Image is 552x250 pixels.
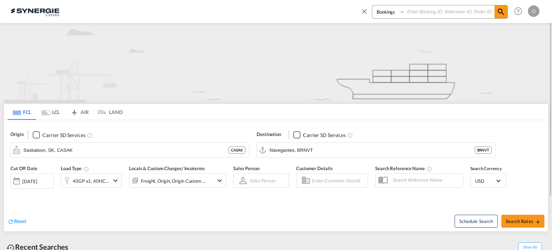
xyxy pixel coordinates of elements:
[347,132,353,138] md-icon: Unchecked: Search for CY (Container Yard) services for all selected carriers.Checked : Search for...
[474,176,502,186] md-select: Select Currency: $ USDUnited States Dollar
[470,166,502,171] span: Search Currency
[8,218,26,226] div: icon-refreshReset
[42,132,85,139] div: Carrier SD Services
[257,143,495,157] md-input-container: Navegantes, BRNVT
[233,165,259,171] span: Sales Person
[528,5,539,17] div: O
[506,218,540,224] span: Search Rates
[375,165,432,171] span: Search Reference Name
[61,173,122,188] div: 40GP x1 40HC x1icon-chevron-down
[61,165,89,171] span: Load Type
[475,146,492,154] div: BRNVT
[427,166,432,172] md-icon: Your search will be saved by the below given name
[14,218,26,224] span: Reset
[4,120,548,231] div: Origin Checkbox No InkUnchecked: Search for CY (Container Yard) services for all selected carrier...
[360,7,368,15] md-icon: icon-close
[512,5,528,18] div: Help
[497,8,505,16] md-icon: icon-magnify
[70,108,79,113] md-icon: icon-airplane
[8,218,14,225] md-icon: icon-refresh
[11,143,249,157] md-input-container: Saskatoon, SK, CASAK
[141,176,206,186] div: Freight Origin Origin Custom Destination Destination Custom Factory Stuffing
[389,174,463,185] input: Search Reference Name
[8,104,36,120] md-tab-item: FCL
[303,132,346,139] div: Carrier SD Services
[405,5,494,18] input: Enter Booking ID, Reference ID, Order ID
[10,131,23,138] span: Origin
[33,131,85,138] md-checkbox: Checkbox No Ink
[22,178,37,185] div: [DATE]
[65,104,94,120] md-tab-item: AIR
[360,5,372,22] span: icon-close
[535,219,540,224] md-icon: icon-arrow-right
[229,146,245,154] div: CASAK
[11,3,59,19] img: 1f56c880d42311ef80fc7dca854c8e59.png
[111,176,120,185] md-icon: icon-chevron-down
[293,131,346,138] md-checkbox: Checkbox No Ink
[475,178,495,184] span: USD
[249,176,276,186] md-select: Sales Person
[215,176,224,185] md-icon: icon-chevron-down
[87,132,93,138] md-icon: Unchecked: Search for CY (Container Yard) services for all selected carriers.Checked : Search for...
[181,165,205,171] span: / Incoterms
[73,176,109,186] div: 40GP x1 40HC x1
[4,23,548,103] img: new-FCL.png
[10,165,37,171] span: Cut Off Date
[494,5,507,18] span: icon-magnify
[83,166,89,172] md-icon: Select multiple loads to view rates
[455,215,498,228] button: Note: By default Schedule search will only considerorigin ports, destination ports and cut off da...
[270,145,475,155] input: Search by Port
[23,145,229,155] input: Search by Port
[8,104,123,120] md-pagination-wrapper: Use the left and right arrow keys to navigate between tabs
[312,175,365,186] input: Enter Customer Details
[129,173,226,188] div: Freight Origin Origin Custom Destination Destination Custom Factory Stuffingicon-chevron-down
[129,165,205,171] span: Locals & Custom Charges
[10,188,16,197] md-datepicker: Select
[512,5,524,17] span: Help
[10,173,54,188] div: [DATE]
[36,104,65,120] md-tab-item: LCL
[296,165,332,171] span: Customer Details
[501,215,544,228] button: Search Ratesicon-arrow-right
[257,131,281,138] span: Destination
[94,104,123,120] md-tab-item: LAND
